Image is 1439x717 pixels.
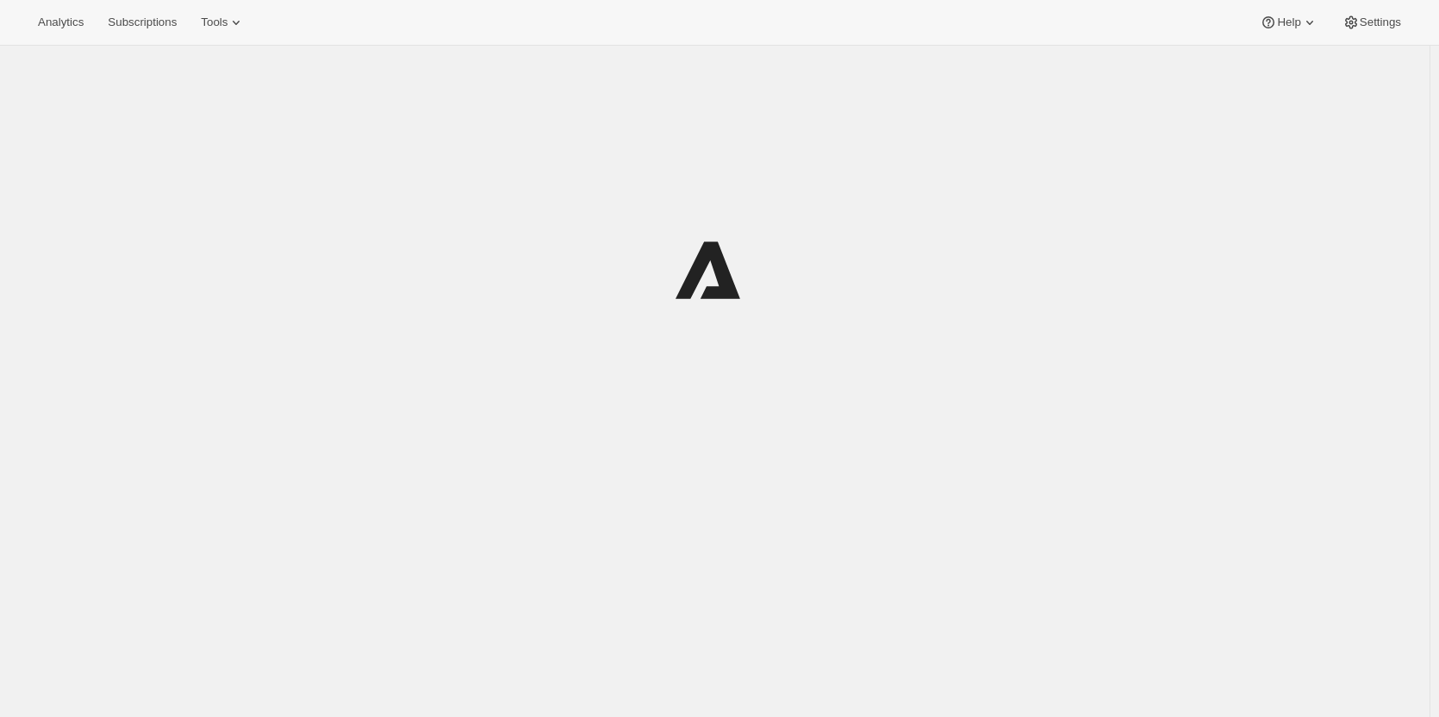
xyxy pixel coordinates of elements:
button: Settings [1332,10,1411,34]
span: Settings [1360,16,1401,29]
span: Tools [201,16,227,29]
span: Analytics [38,16,84,29]
button: Subscriptions [97,10,187,34]
button: Tools [190,10,255,34]
button: Analytics [28,10,94,34]
button: Help [1249,10,1328,34]
span: Help [1277,16,1300,29]
span: Subscriptions [108,16,177,29]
